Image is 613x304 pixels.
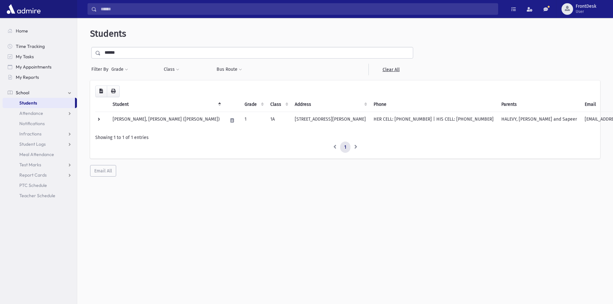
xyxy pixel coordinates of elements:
[3,149,77,160] a: Meal Attendance
[3,72,77,82] a: My Reports
[111,64,128,75] button: Grade
[576,4,596,9] span: FrontDesk
[3,108,77,118] a: Attendance
[91,66,111,73] span: Filter By
[95,86,107,97] button: CSV
[16,64,51,70] span: My Appointments
[3,180,77,190] a: PTC Schedule
[3,41,77,51] a: Time Tracking
[90,165,116,177] button: Email All
[3,62,77,72] a: My Appointments
[95,134,595,141] div: Showing 1 to 1 of 1 entries
[16,54,34,60] span: My Tasks
[3,51,77,62] a: My Tasks
[16,28,28,34] span: Home
[19,141,46,147] span: Student Logs
[370,97,497,112] th: Phone
[3,26,77,36] a: Home
[291,112,370,129] td: [STREET_ADDRESS][PERSON_NAME]
[241,112,266,129] td: 1
[107,86,120,97] button: Print
[3,129,77,139] a: Infractions
[19,152,54,157] span: Meal Attendance
[90,28,126,39] span: Students
[5,3,42,15] img: AdmirePro
[370,112,497,129] td: HER CELL: [PHONE_NUMBER] | HIS CELL: [PHONE_NUMBER]
[497,112,581,129] td: HALEVY, [PERSON_NAME] and Sapeer
[19,100,37,106] span: Students
[19,121,45,126] span: Notifications
[109,112,224,129] td: [PERSON_NAME], [PERSON_NAME] ([PERSON_NAME])
[3,139,77,149] a: Student Logs
[216,64,242,75] button: Bus Route
[497,97,581,112] th: Parents
[3,118,77,129] a: Notifications
[3,98,75,108] a: Students
[19,172,47,178] span: Report Cards
[3,160,77,170] a: Test Marks
[97,3,498,15] input: Search
[109,97,224,112] th: Student: activate to sort column descending
[291,97,370,112] th: Address: activate to sort column ascending
[340,142,350,153] a: 1
[19,193,55,198] span: Teacher Schedule
[576,9,596,14] span: User
[16,74,39,80] span: My Reports
[19,110,43,116] span: Attendance
[266,97,291,112] th: Class: activate to sort column ascending
[16,90,29,96] span: School
[16,43,45,49] span: Time Tracking
[368,64,413,75] a: Clear All
[241,97,266,112] th: Grade: activate to sort column ascending
[3,88,77,98] a: School
[163,64,180,75] button: Class
[3,190,77,201] a: Teacher Schedule
[3,170,77,180] a: Report Cards
[19,182,47,188] span: PTC Schedule
[266,112,291,129] td: 1A
[19,162,41,168] span: Test Marks
[19,131,42,137] span: Infractions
